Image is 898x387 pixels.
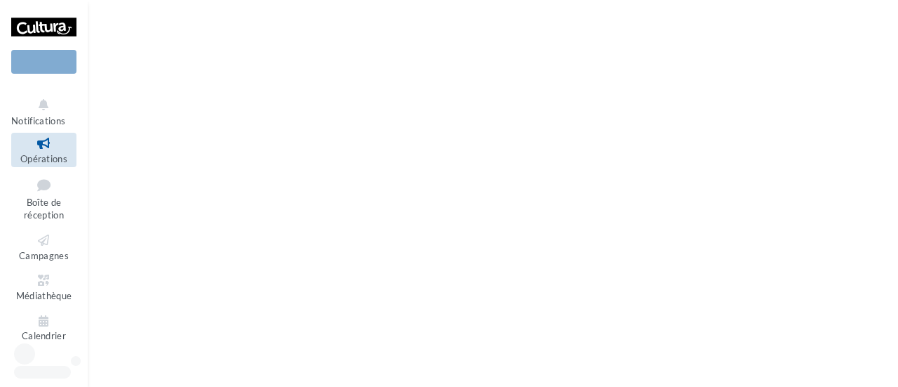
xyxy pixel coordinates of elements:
span: Boîte de réception [24,197,64,221]
a: Médiathèque [11,270,76,304]
a: Campagnes [11,230,76,264]
div: Nouvelle campagne [11,50,76,74]
span: Opérations [20,153,67,164]
span: Médiathèque [16,290,72,301]
a: Boîte de réception [11,173,76,224]
a: Calendrier [11,310,76,345]
a: Opérations [11,133,76,167]
span: Campagnes [19,250,69,261]
span: Calendrier [22,331,66,342]
span: Notifications [11,115,65,126]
